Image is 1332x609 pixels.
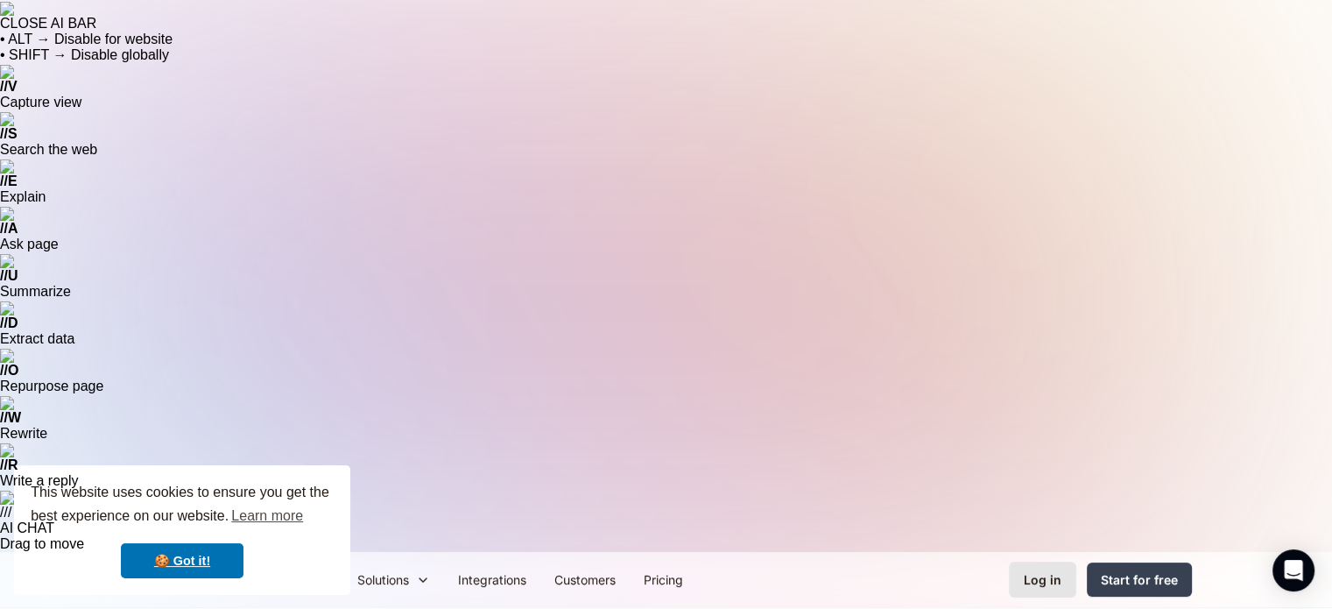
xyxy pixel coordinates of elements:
[1009,562,1076,598] a: Log in
[1024,570,1061,589] div: Log in
[357,570,409,589] div: Solutions
[1272,549,1314,591] div: Open Intercom Messenger
[343,560,444,599] div: Solutions
[121,543,243,578] a: dismiss cookie message
[630,560,697,599] a: Pricing
[444,560,540,599] a: Integrations
[540,560,630,599] a: Customers
[1101,570,1178,589] div: Start for free
[1087,563,1192,597] a: Start for free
